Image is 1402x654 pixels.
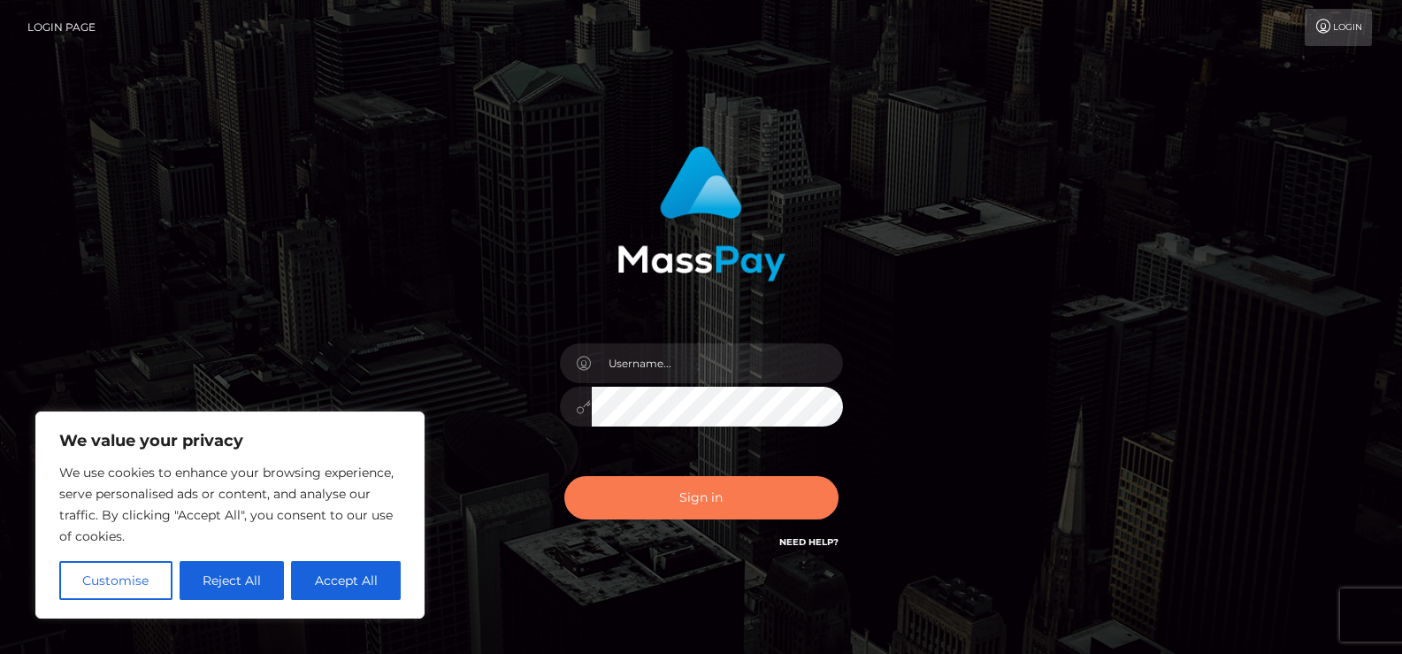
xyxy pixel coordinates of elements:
[180,561,285,600] button: Reject All
[35,412,425,619] div: We value your privacy
[59,561,172,600] button: Customise
[564,476,839,519] button: Sign in
[291,561,401,600] button: Accept All
[779,536,839,548] a: Need Help?
[59,462,401,547] p: We use cookies to enhance your browsing experience, serve personalised ads or content, and analys...
[617,146,785,281] img: MassPay Login
[1305,9,1372,46] a: Login
[27,9,96,46] a: Login Page
[592,343,843,383] input: Username...
[59,430,401,451] p: We value your privacy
